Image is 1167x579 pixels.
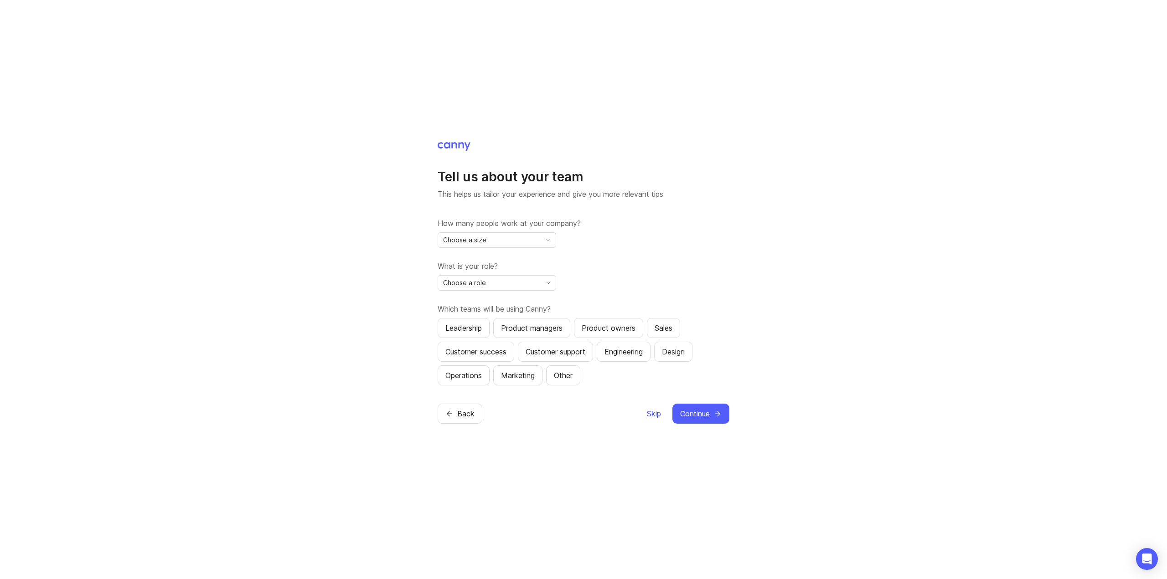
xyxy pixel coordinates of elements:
[457,408,475,419] span: Back
[493,365,542,385] button: Marketing
[501,370,535,381] div: Marketing
[443,278,486,288] span: Choose a role
[501,323,563,333] div: Product managers
[438,261,729,272] label: What is your role?
[647,318,680,338] button: Sales
[672,404,729,424] button: Continue
[526,346,585,357] div: Customer support
[646,404,661,424] button: Skip
[438,169,729,185] h1: Tell us about your team
[438,189,729,200] p: This helps us tailor your experience and give you more relevant tips
[662,346,685,357] div: Design
[655,323,672,333] div: Sales
[445,346,506,357] div: Customer success
[438,318,490,338] button: Leadership
[1136,548,1158,570] div: Open Intercom Messenger
[438,232,556,248] div: toggle menu
[582,323,635,333] div: Product owners
[438,365,490,385] button: Operations
[541,279,556,287] svg: toggle icon
[438,275,556,291] div: toggle menu
[443,235,486,245] span: Choose a size
[647,408,661,419] span: Skip
[438,342,514,362] button: Customer success
[518,342,593,362] button: Customer support
[574,318,643,338] button: Product owners
[554,370,573,381] div: Other
[541,236,556,244] svg: toggle icon
[680,408,710,419] span: Continue
[604,346,643,357] div: Engineering
[493,318,570,338] button: Product managers
[654,342,692,362] button: Design
[597,342,651,362] button: Engineering
[445,370,482,381] div: Operations
[438,303,729,314] label: Which teams will be using Canny?
[445,323,482,333] div: Leadership
[438,404,482,424] button: Back
[546,365,580,385] button: Other
[438,142,470,151] img: Canny Home
[438,218,729,229] label: How many people work at your company?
